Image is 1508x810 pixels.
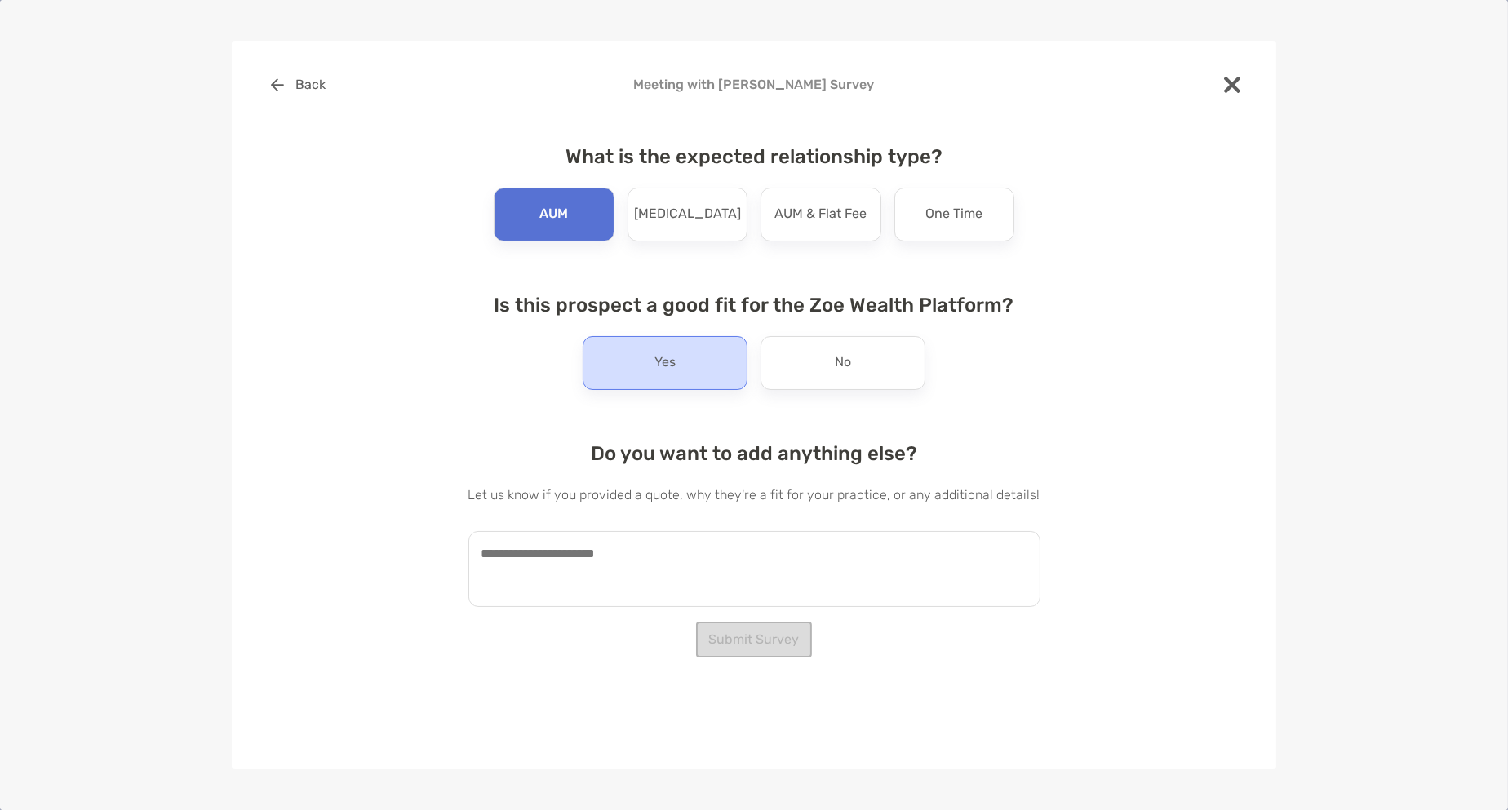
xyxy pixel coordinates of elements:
[634,201,741,228] p: [MEDICAL_DATA]
[925,201,982,228] p: One Time
[468,485,1040,505] p: Let us know if you provided a quote, why they're a fit for your practice, or any additional details!
[654,350,676,376] p: Yes
[835,350,851,376] p: No
[468,294,1040,316] h4: Is this prospect a good fit for the Zoe Wealth Platform?
[468,145,1040,168] h4: What is the expected relationship type?
[271,78,284,91] img: button icon
[1224,77,1240,93] img: close modal
[258,77,1250,92] h4: Meeting with [PERSON_NAME] Survey
[258,67,339,103] button: Back
[774,201,867,228] p: AUM & Flat Fee
[539,201,568,228] p: AUM
[468,442,1040,465] h4: Do you want to add anything else?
